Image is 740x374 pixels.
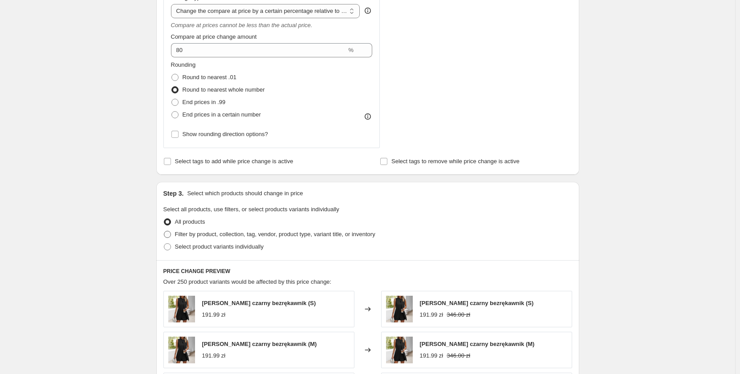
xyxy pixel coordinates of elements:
[447,351,470,360] strike: 346.00 zł
[163,189,184,198] h2: Step 3.
[175,158,293,165] span: Select tags to add while price change is active
[348,47,354,53] span: %
[175,231,375,237] span: Filter by product, collection, tag, vendor, product type, variant title, or inventory
[171,22,313,28] i: Compare at prices cannot be less than the actual price.
[447,310,470,319] strike: 346.00 zł
[183,131,268,137] span: Show rounding direction options?
[420,310,443,319] div: 191.99 zł
[363,6,372,15] div: help
[163,268,572,275] h6: PRICE CHANGE PREVIEW
[171,61,196,68] span: Rounding
[420,351,443,360] div: 191.99 zł
[202,351,226,360] div: 191.99 zł
[168,337,195,363] img: 8_ab99a53b-a299-4bb9-b163-f9efd6161f22_80x.png
[202,341,317,347] span: [PERSON_NAME] czarny bezrękawnik (M)
[183,99,226,105] span: End prices in .99
[420,300,534,306] span: [PERSON_NAME] czarny bezrękawnik (S)
[175,243,264,250] span: Select product variants individually
[386,337,413,363] img: 8_ab99a53b-a299-4bb9-b163-f9efd6161f22_80x.png
[386,296,413,322] img: 8_ab99a53b-a299-4bb9-b163-f9efd6161f22_80x.png
[171,33,257,40] span: Compare at price change amount
[168,296,195,322] img: 8_ab99a53b-a299-4bb9-b163-f9efd6161f22_80x.png
[183,111,261,118] span: End prices in a certain number
[163,206,339,213] span: Select all products, use filters, or select products variants individually
[420,341,535,347] span: [PERSON_NAME] czarny bezrękawnik (M)
[202,310,226,319] div: 191.99 zł
[187,189,303,198] p: Select which products should change in price
[163,278,332,285] span: Over 250 product variants would be affected by this price change:
[202,300,316,306] span: [PERSON_NAME] czarny bezrękawnik (S)
[391,158,520,165] span: Select tags to remove while price change is active
[183,74,236,80] span: Round to nearest .01
[175,218,205,225] span: All products
[183,86,265,93] span: Round to nearest whole number
[171,43,347,57] input: 20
